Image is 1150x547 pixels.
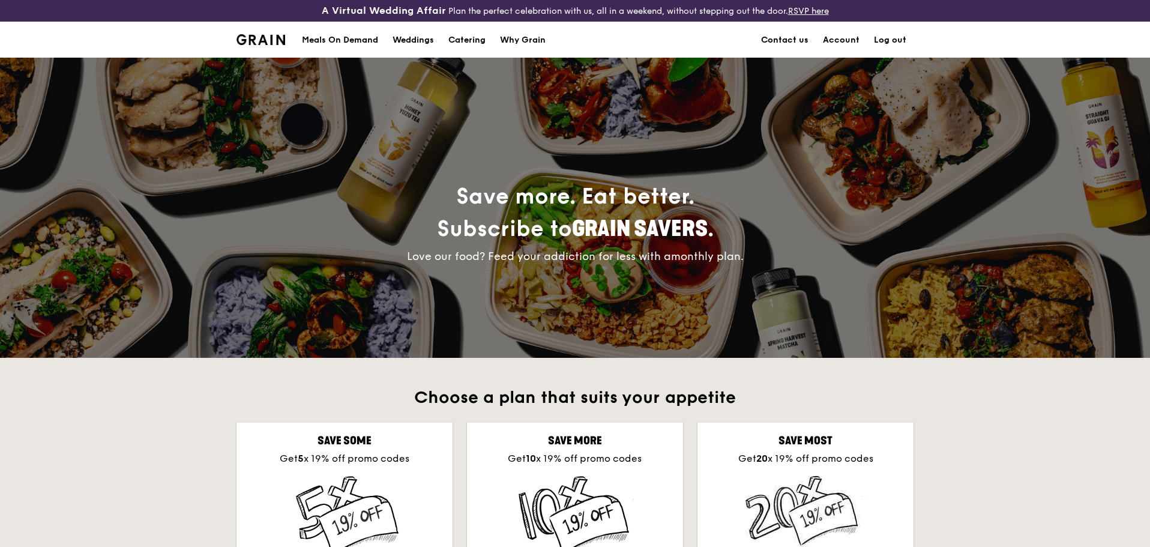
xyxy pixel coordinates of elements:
[298,453,304,464] strong: 5
[246,432,443,449] div: Save some
[745,476,866,547] img: Save 20 Times
[407,250,744,263] span: Love our food? Feed your addiction for less with a
[437,184,714,242] span: Save more. Eat better.
[414,387,736,408] span: Choose a plan that suits your appetite
[754,22,816,58] a: Contact us
[671,250,744,263] span: monthly plan.
[500,22,546,58] div: Why Grain
[707,432,904,449] div: Save most
[393,22,434,58] div: Weddings
[788,6,829,16] a: RSVP here
[322,5,446,17] h3: A Virtual Wedding Affair
[756,453,768,464] strong: 20
[707,452,904,466] div: Get x 19% off promo codes
[867,22,914,58] a: Log out
[236,21,285,57] a: GrainGrain
[477,452,673,466] div: Get x 19% off promo codes
[441,22,493,58] a: Catering
[437,216,714,242] span: Subscribe to .
[246,452,443,466] div: Get x 19% off promo codes
[816,22,867,58] a: Account
[526,453,536,464] strong: 10
[477,432,673,449] div: Save more
[448,22,486,58] div: Catering
[493,22,553,58] a: Why Grain
[236,34,285,45] img: Grain
[572,216,708,242] span: Grain Savers
[385,22,441,58] a: Weddings
[302,22,378,58] div: Meals On Demand
[229,5,921,17] div: Plan the perfect celebration with us, all in a weekend, without stepping out the door.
